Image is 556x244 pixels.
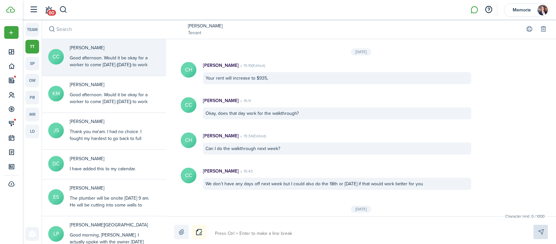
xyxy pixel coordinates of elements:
[48,49,64,65] avatar-text: CC
[42,20,185,39] input: search
[25,125,39,138] a: ld
[4,26,19,39] button: Open menu
[70,128,151,190] div: Thank you ma'am. I had no choice. I fought my hardest to go back to full duty this last 24th. The...
[203,97,239,104] p: [PERSON_NAME]
[42,2,55,18] a: Notifications
[203,72,471,84] div: Your rent will increase to $935,
[70,81,169,88] span: Kyle Montgomery
[239,63,265,69] time: 15:10
[25,23,39,37] a: team
[181,97,196,113] avatar-text: CC
[509,8,535,12] span: Memorie
[504,213,546,219] small: Character limit: 0 / 1000
[70,165,151,172] div: I have added this to my calendar.
[181,168,196,183] avatar-text: CC
[25,91,39,104] a: pb
[6,7,15,13] img: TenantCloud
[181,132,196,148] avatar-text: CH
[203,168,239,175] p: [PERSON_NAME]
[70,185,170,191] span: Esbeidy Sanchez
[70,221,170,228] span: Lana Poland
[48,86,64,101] avatar-text: KM
[253,133,266,139] span: (Edited)
[252,63,265,69] span: (Edited)
[192,225,206,239] button: Notice
[483,4,494,15] button: Open resource center
[59,4,67,15] button: Search
[70,44,170,51] span: Caitlin Cross
[203,132,239,139] p: [PERSON_NAME]
[47,10,56,16] span: 60
[203,107,471,119] div: Okay, does that day work for the walkthrough?
[537,5,548,15] img: Memorie
[25,40,39,53] a: tt
[27,4,40,16] button: Open sidebar
[48,156,64,172] avatar-text: DC
[239,133,266,139] time: 15:34
[70,195,151,236] div: The plumber will be onsite [DATE] 9 am. He will be cutting into some walls to determine the sourc...
[48,189,64,205] avatar-text: ES
[239,98,251,104] time: 15:11
[70,54,151,96] div: Good afternoon. Would it be okay for a worker to come [DATE] ([DATE]) to work on the front porch ...
[48,226,64,242] avatar-text: LP
[70,155,170,162] span: Devin Clinton-Ziegler
[25,108,39,121] a: mr
[525,25,534,34] button: Print
[25,74,39,87] a: ow
[48,123,64,138] avatar-text: JS
[47,25,56,34] button: Search
[70,91,151,132] div: Good afternoon. Would it be okay for a worker to come [DATE] ([DATE]) to work on the front porch ...
[188,29,222,36] a: Tenant
[203,178,471,190] div: We don’t have any days off next week but I could also do the 18th or [DATE] if that would work be...
[203,143,471,155] div: Can I do the walkthrough next week?
[181,62,196,78] avatar-text: CH
[188,23,222,29] a: [PERSON_NAME]
[25,57,39,70] a: sp
[239,168,253,174] time: 15:43
[539,25,548,34] button: Delete
[351,48,371,55] div: [DATE]
[70,118,169,125] span: Johnathon Sullivan
[203,62,239,69] p: [PERSON_NAME]
[351,206,371,213] div: [DATE]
